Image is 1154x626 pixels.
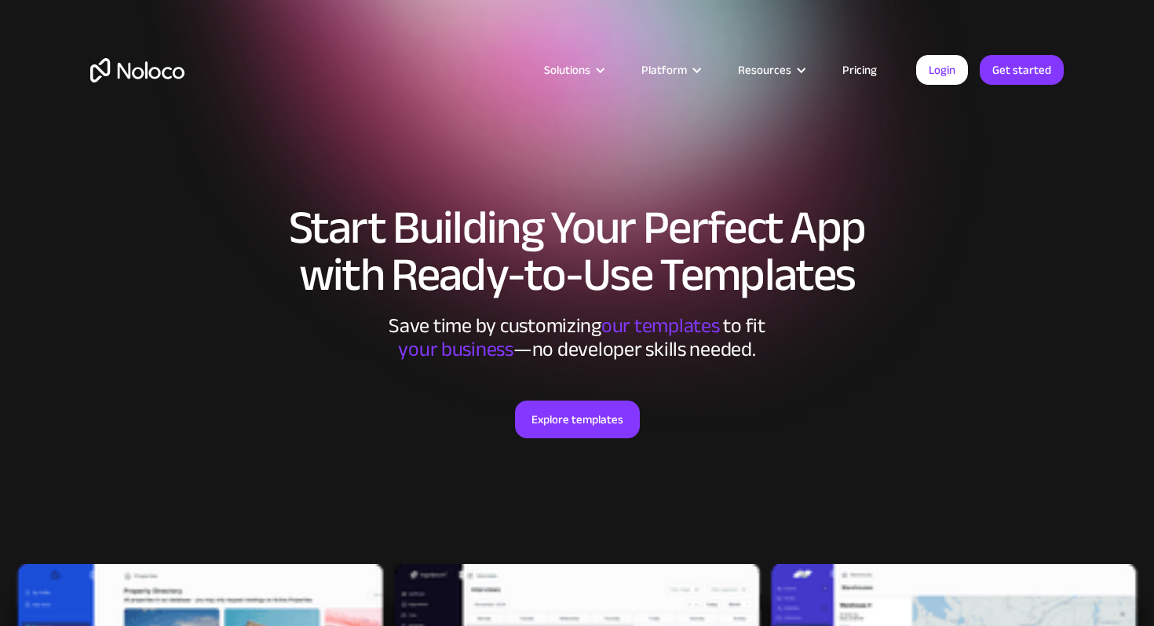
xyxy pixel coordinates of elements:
[544,60,590,80] div: Solutions
[90,204,1064,298] h1: Start Building Your Perfect App with Ready-to-Use Templates
[341,314,813,361] div: Save time by customizing to fit ‍ —no developer skills needed.
[823,60,897,80] a: Pricing
[738,60,791,80] div: Resources
[916,55,968,85] a: Login
[90,58,184,82] a: home
[524,60,622,80] div: Solutions
[622,60,718,80] div: Platform
[718,60,823,80] div: Resources
[641,60,687,80] div: Platform
[398,330,513,368] span: your business
[980,55,1064,85] a: Get started
[601,306,720,345] span: our templates
[515,401,640,438] a: Explore templates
